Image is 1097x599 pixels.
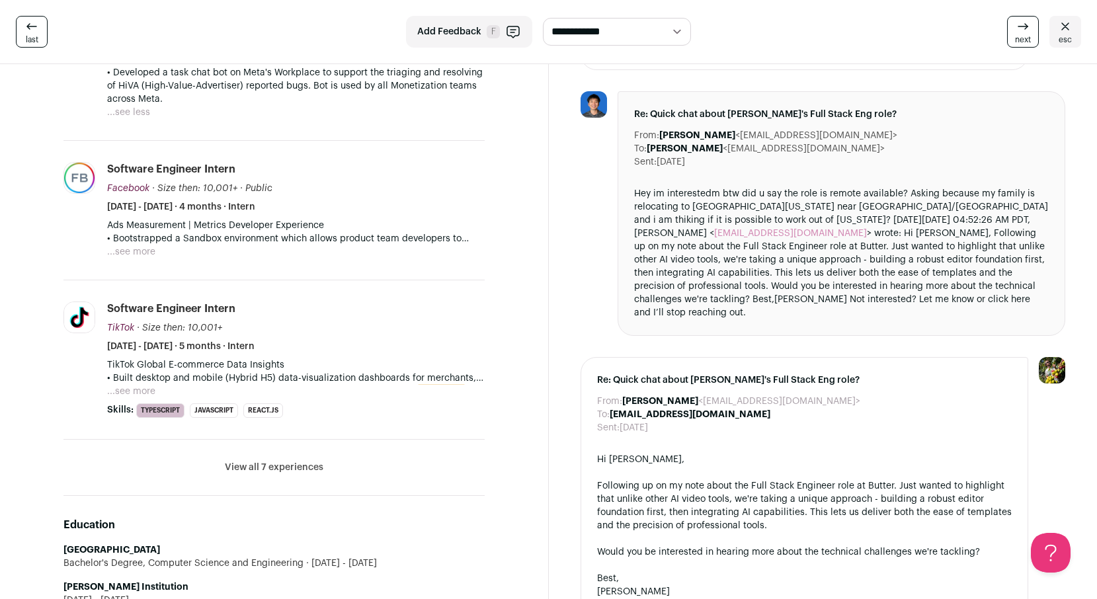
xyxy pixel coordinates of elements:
li: React.js [243,403,283,418]
div: Best, [597,572,1012,585]
span: Add Feedback [417,25,481,38]
b: [PERSON_NAME] [622,397,698,406]
iframe: Help Scout Beacon - Open [1031,533,1071,573]
div: Following up on my note about the Full Stack Engineer role at Butter. Just wanted to highlight th... [597,479,1012,532]
dt: From: [634,129,659,142]
span: · Size then: 10,001+ [152,184,237,193]
div: Software Engineer Intern [107,162,235,177]
dt: To: [634,142,647,155]
strong: [GEOGRAPHIC_DATA] [63,545,160,555]
dd: <[EMAIL_ADDRESS][DOMAIN_NAME]> [647,142,885,155]
span: TikTok [107,323,134,333]
a: last [16,16,48,48]
span: [DATE] - [DATE] · 4 months · Intern [107,200,255,214]
dt: Sent: [597,421,620,434]
p: • Developed a task chat bot on Meta's Workplace to support the triaging and resolving of HiVA (Hi... [107,66,485,106]
div: Hey im interestedm btw did u say the role is remote available? Asking because my family is reloca... [634,187,1049,319]
li: JavaScript [190,403,238,418]
p: • Bootstrapped a Sandbox environment which allows product team developers to quickly prototype ne... [107,232,485,245]
dd: <[EMAIL_ADDRESS][DOMAIN_NAME]> [622,395,860,408]
b: [EMAIL_ADDRESS][DOMAIN_NAME] [610,410,770,419]
dd: [DATE] [620,421,648,434]
span: Skills: [107,403,134,417]
button: ...see less [107,106,150,119]
button: View all 7 experiences [225,461,323,474]
button: Add Feedback F [406,16,532,48]
dd: <[EMAIL_ADDRESS][DOMAIN_NAME]> [659,129,897,142]
img: 4e8f8f8ea6f916b2987a5d9db723e60b304003819d0a15055c9b9b550b6f4247.jpg [64,163,95,193]
span: · [240,182,243,195]
span: last [26,34,38,45]
div: Software Engineer Intern [107,301,235,316]
span: Re: Quick chat about [PERSON_NAME]'s Full Stack Eng role? [597,374,1012,387]
img: 4f647f012b339d19cb77a49d748a6d5c18c5e3d9155d65ba4186447a15ae78c9.jpg [64,302,95,333]
span: [DATE] - [DATE] [304,557,377,570]
div: [PERSON_NAME] [597,585,1012,598]
span: Public [245,184,272,193]
strong: [PERSON_NAME] Institution [63,582,188,592]
span: F [487,25,500,38]
span: Facebook [107,184,149,193]
b: [PERSON_NAME] [659,131,735,140]
p: • Built desktop and mobile (Hybrid H5) data-visualization dashboards for merchants, creators, and... [107,372,485,385]
span: esc [1059,34,1072,45]
span: Re: Quick chat about [PERSON_NAME]'s Full Stack Eng role? [634,108,1049,121]
div: Would you be interested in hearing more about the technical challenges we're tackling? [597,545,1012,559]
img: e0b610e62f83f99bdecaaa9e47d55ab775a85ab2af681cefd85801e11de5d59a.jpg [581,91,607,118]
h2: Education [63,517,485,533]
button: ...see more [107,385,155,398]
button: ...see more [107,245,155,259]
a: esc [1049,16,1081,48]
b: [PERSON_NAME] [647,144,723,153]
a: [EMAIL_ADDRESS][DOMAIN_NAME] [714,229,867,238]
p: TikTok Global E-commerce Data Insights [107,358,485,372]
img: 6689865-medium_jpg [1039,357,1065,383]
dt: Sent: [634,155,657,169]
dt: To: [597,408,610,421]
mark: TypeScript [418,384,465,399]
div: Hi [PERSON_NAME], [597,453,1012,466]
li: TypeScript [136,403,184,418]
span: · Size then: 10,001+ [137,323,222,333]
span: next [1015,34,1031,45]
dd: [DATE] [657,155,685,169]
a: next [1007,16,1039,48]
p: Ads Measurement | Metrics Developer Experience [107,219,485,232]
span: [DATE] - [DATE] · 5 months · Intern [107,340,255,353]
dt: From: [597,395,622,408]
div: Bachelor's Degree, Computer Science and Engineering [63,557,485,570]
